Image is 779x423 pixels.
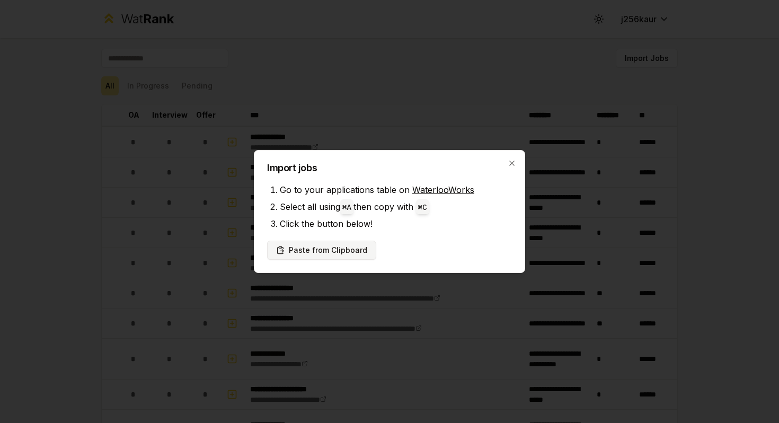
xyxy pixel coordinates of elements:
[418,204,427,212] code: ⌘ C
[280,181,512,198] li: Go to your applications table on
[280,198,512,215] li: Select all using then copy with
[412,184,474,195] a: WaterlooWorks
[267,163,512,173] h2: Import jobs
[342,204,351,212] code: ⌘ A
[267,241,376,260] button: Paste from Clipboard
[280,215,512,232] li: Click the button below!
